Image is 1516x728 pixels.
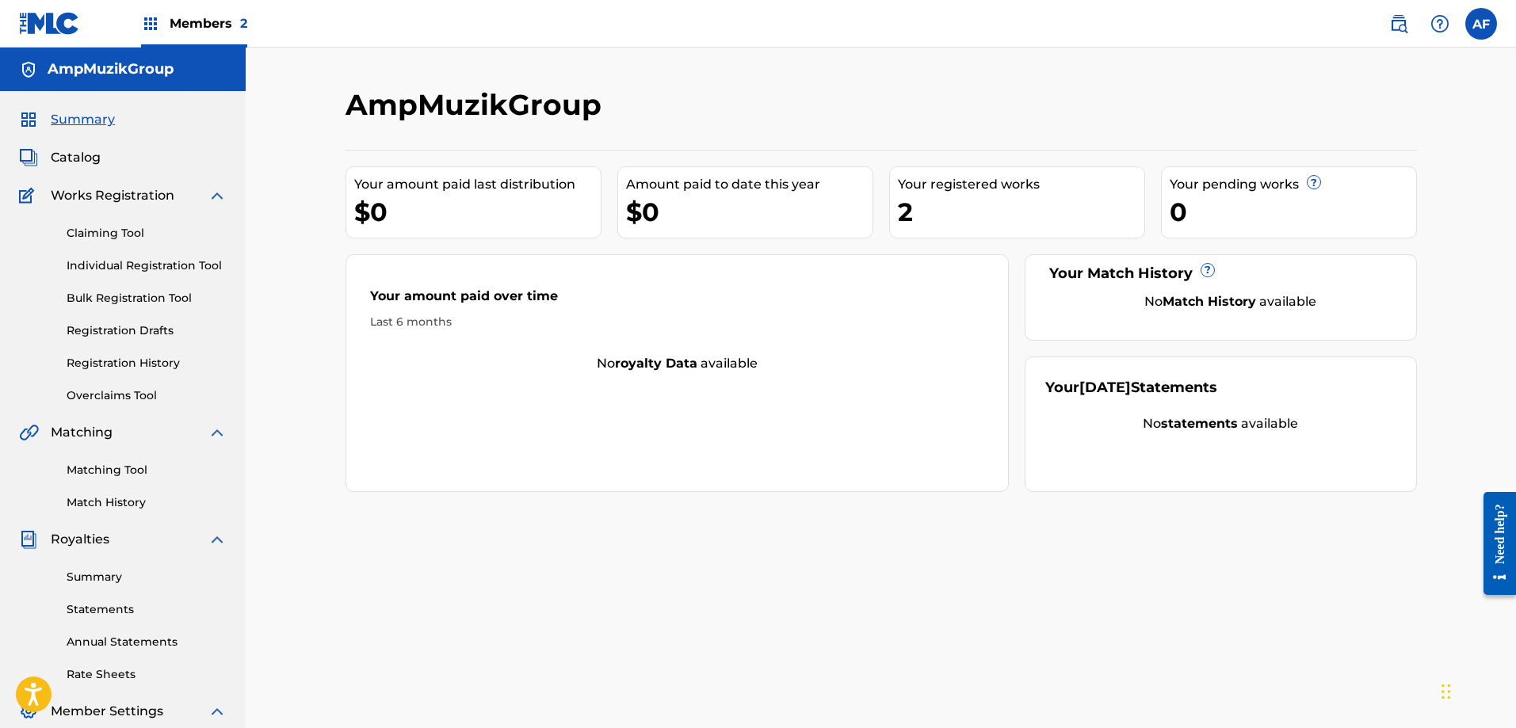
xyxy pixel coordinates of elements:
[67,290,227,307] a: Bulk Registration Tool
[51,148,101,167] span: Catalog
[170,14,247,32] span: Members
[67,387,227,404] a: Overclaims Tool
[898,175,1144,194] div: Your registered works
[208,186,227,205] img: expand
[370,314,985,330] div: Last 6 months
[1472,480,1516,608] iframe: Resource Center
[19,702,38,721] img: Member Settings
[1424,8,1456,40] div: Help
[19,110,115,129] a: SummarySummary
[19,12,80,35] img: MLC Logo
[51,186,174,205] span: Works Registration
[51,110,115,129] span: Summary
[1170,175,1416,194] div: Your pending works
[51,530,109,549] span: Royalties
[19,423,39,442] img: Matching
[67,666,227,683] a: Rate Sheets
[354,175,601,194] div: Your amount paid last distribution
[19,60,38,79] img: Accounts
[626,175,873,194] div: Amount paid to date this year
[67,462,227,478] a: Matching Tool
[1430,14,1449,33] img: help
[1201,264,1214,276] span: ?
[67,322,227,339] a: Registration Drafts
[346,354,1009,373] div: No available
[67,355,227,372] a: Registration History
[67,601,227,618] a: Statements
[1465,8,1497,40] div: User Menu
[346,87,609,123] h2: AmpMuzikGroup
[1308,176,1320,189] span: ?
[19,110,38,129] img: Summary
[1437,652,1516,728] iframe: Chat Widget
[1442,668,1451,715] div: Drag
[1045,263,1396,284] div: Your Match History
[626,194,873,230] div: $0
[67,634,227,650] a: Annual Statements
[51,702,163,721] span: Member Settings
[240,16,247,31] span: 2
[208,530,227,549] img: expand
[67,225,227,242] a: Claiming Tool
[898,194,1144,230] div: 2
[208,702,227,721] img: expand
[1383,8,1415,40] a: Public Search
[1065,292,1396,311] div: No available
[1389,14,1408,33] img: search
[1045,414,1396,433] div: No available
[19,530,38,549] img: Royalties
[1079,379,1131,396] span: [DATE]
[1170,194,1416,230] div: 0
[1045,377,1217,398] div: Your Statements
[19,148,101,167] a: CatalogCatalog
[67,569,227,585] a: Summary
[615,356,697,371] strong: royalty data
[19,148,38,167] img: Catalog
[19,186,40,205] img: Works Registration
[141,14,160,33] img: Top Rightsholders
[1161,416,1238,431] strong: statements
[1163,294,1256,309] strong: Match History
[67,494,227,511] a: Match History
[370,287,985,314] div: Your amount paid over time
[67,257,227,274] a: Individual Registration Tool
[354,194,601,230] div: $0
[51,423,113,442] span: Matching
[208,423,227,442] img: expand
[48,60,174,78] h5: AmpMuzikGroup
